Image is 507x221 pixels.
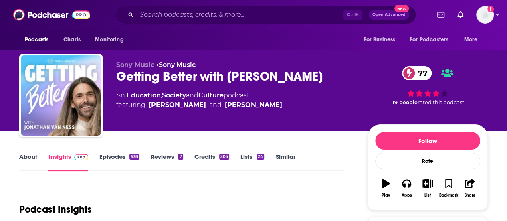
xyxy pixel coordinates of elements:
[161,91,162,99] span: ,
[375,174,396,203] button: Play
[19,32,59,47] button: open menu
[209,100,222,110] span: and
[459,32,488,47] button: open menu
[417,174,438,203] button: List
[382,193,390,198] div: Play
[464,193,475,198] div: Share
[368,61,488,111] div: 77 19 peoplerated this podcast
[58,32,85,47] a: Charts
[162,91,186,99] a: Society
[418,99,464,105] span: rated this podcast
[410,34,448,45] span: For Podcasters
[405,32,460,47] button: open menu
[99,153,139,171] a: Episodes638
[225,100,282,110] div: [PERSON_NAME]
[402,193,412,198] div: Apps
[476,6,494,24] span: Logged in as sydneymorris_books
[115,6,416,24] div: Search podcasts, credits, & more...
[358,32,405,47] button: open menu
[63,34,81,45] span: Charts
[19,153,37,171] a: About
[178,154,183,160] div: 7
[476,6,494,24] button: Show profile menu
[25,34,48,45] span: Podcasts
[219,154,229,160] div: 305
[149,100,206,110] a: Jonathan Van Ness
[127,91,161,99] a: Education
[13,7,90,22] img: Podchaser - Follow, Share and Rate Podcasts
[198,91,224,99] a: Culture
[438,174,459,203] button: Bookmark
[116,91,282,110] div: An podcast
[464,34,478,45] span: More
[459,174,480,203] button: Share
[364,34,395,45] span: For Business
[21,55,101,136] img: Getting Better with Jonathan Van Ness
[194,153,229,171] a: Credits305
[19,203,92,215] h1: Podcast Insights
[375,132,480,150] button: Follow
[375,153,480,169] div: Rate
[240,153,264,171] a: Lists24
[396,174,417,203] button: Apps
[402,66,432,80] a: 77
[156,61,196,69] span: •
[454,8,467,22] a: Show notifications dropdown
[129,154,139,160] div: 638
[369,10,409,20] button: Open AdvancedNew
[89,32,134,47] button: open menu
[186,91,198,99] span: and
[476,6,494,24] img: User Profile
[151,153,183,171] a: Reviews7
[410,66,432,80] span: 77
[116,61,154,69] span: Sony Music
[275,153,295,171] a: Similar
[487,6,494,12] svg: Add a profile image
[343,10,362,20] span: Ctrl K
[372,13,406,17] span: Open Advanced
[159,61,196,69] a: Sony Music
[439,193,458,198] div: Bookmark
[424,193,431,198] div: List
[48,153,88,171] a: InsightsPodchaser Pro
[95,34,123,45] span: Monitoring
[74,154,88,160] img: Podchaser Pro
[394,5,409,12] span: New
[257,154,264,160] div: 24
[392,99,418,105] span: 19 people
[116,100,282,110] span: featuring
[434,8,448,22] a: Show notifications dropdown
[137,8,343,21] input: Search podcasts, credits, & more...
